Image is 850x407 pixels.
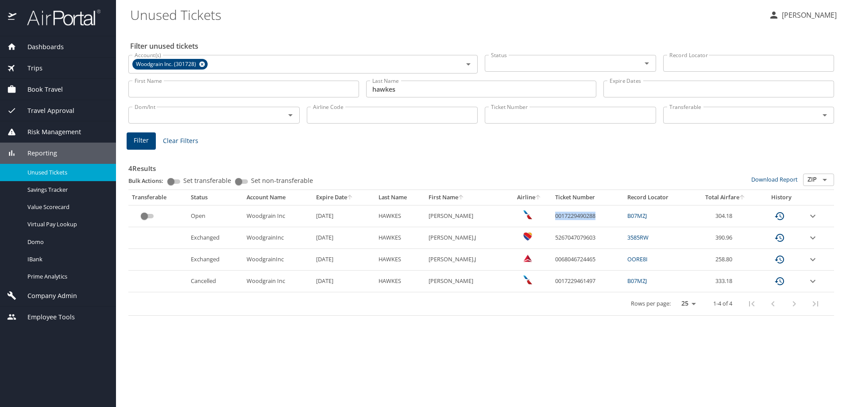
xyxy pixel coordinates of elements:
[17,9,100,26] img: airportal-logo.png
[187,249,243,271] td: Exchanged
[163,136,198,147] span: Clear Filters
[132,59,208,70] div: Woodgrain Inc. (301728)
[243,271,313,292] td: Woodgrain Inc
[779,10,837,20] p: [PERSON_NAME]
[243,190,313,205] th: Account Name
[807,276,818,287] button: expand row
[552,271,624,292] td: 0017229461497
[751,175,798,183] a: Download Report
[739,195,746,201] button: sort
[313,271,375,292] td: [DATE]
[425,227,507,249] td: [PERSON_NAME].J
[631,301,671,306] p: Rows per page:
[523,232,532,241] img: Southwest Airlines
[692,190,759,205] th: Total Airfare
[641,57,653,70] button: Open
[251,178,313,184] span: Set non-transferable
[552,249,624,271] td: 0068046724465
[375,249,425,271] td: HAWKES
[523,210,532,219] img: American Airlines
[27,220,105,229] span: Virtual Pay Lookup
[187,227,243,249] td: Exchanged
[375,205,425,227] td: HAWKES
[130,1,761,28] h1: Unused Tickets
[128,190,834,316] table: custom pagination table
[627,277,647,285] a: B07MZJ
[187,190,243,205] th: Status
[16,85,63,94] span: Book Travel
[535,195,541,201] button: sort
[127,132,156,150] button: Filter
[130,39,836,53] h2: Filter unused tickets
[807,233,818,243] button: expand row
[243,205,313,227] td: Woodgrain Inc
[134,135,149,146] span: Filter
[375,271,425,292] td: HAWKES
[313,227,375,249] td: [DATE]
[552,227,624,249] td: 5267047079603
[523,254,532,263] img: Delta Airlines
[425,205,507,227] td: [PERSON_NAME]
[187,271,243,292] td: Cancelled
[627,255,648,263] a: OORE8I
[692,271,759,292] td: 333.18
[16,63,42,73] span: Trips
[552,190,624,205] th: Ticket Number
[16,312,75,322] span: Employee Tools
[27,168,105,177] span: Unused Tickets
[128,177,170,185] p: Bulk Actions:
[243,249,313,271] td: WoodgrainInc
[765,7,840,23] button: [PERSON_NAME]
[425,249,507,271] td: [PERSON_NAME].J
[458,195,464,201] button: sort
[552,205,624,227] td: 0017229490288
[16,291,77,301] span: Company Admin
[27,203,105,211] span: Value Scorecard
[807,254,818,265] button: expand row
[759,190,804,205] th: History
[462,58,475,70] button: Open
[27,255,105,264] span: IBank
[819,174,831,186] button: Open
[674,297,699,310] select: rows per page
[313,190,375,205] th: Expire Date
[692,227,759,249] td: 390.96
[8,9,17,26] img: icon-airportal.png
[313,249,375,271] td: [DATE]
[284,109,297,121] button: Open
[27,272,105,281] span: Prime Analytics
[128,158,834,174] h3: 4 Results
[16,106,74,116] span: Travel Approval
[313,205,375,227] td: [DATE]
[692,249,759,271] td: 258.80
[627,233,649,241] a: 3585RW
[243,227,313,249] td: WoodgrainInc
[16,127,81,137] span: Risk Management
[16,42,64,52] span: Dashboards
[187,205,243,227] td: Open
[132,194,184,202] div: Transferable
[183,178,231,184] span: Set transferable
[132,60,201,69] span: Woodgrain Inc. (301728)
[692,205,759,227] td: 304.18
[425,190,507,205] th: First Name
[27,238,105,246] span: Domo
[624,190,692,205] th: Record Locator
[713,301,732,306] p: 1-4 of 4
[819,109,831,121] button: Open
[627,212,647,220] a: B07MZJ
[375,190,425,205] th: Last Name
[507,190,552,205] th: Airline
[159,133,202,149] button: Clear Filters
[16,148,57,158] span: Reporting
[375,227,425,249] td: HAWKES
[523,275,532,284] img: American Airlines
[347,195,353,201] button: sort
[807,211,818,221] button: expand row
[425,271,507,292] td: [PERSON_NAME]
[27,186,105,194] span: Savings Tracker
